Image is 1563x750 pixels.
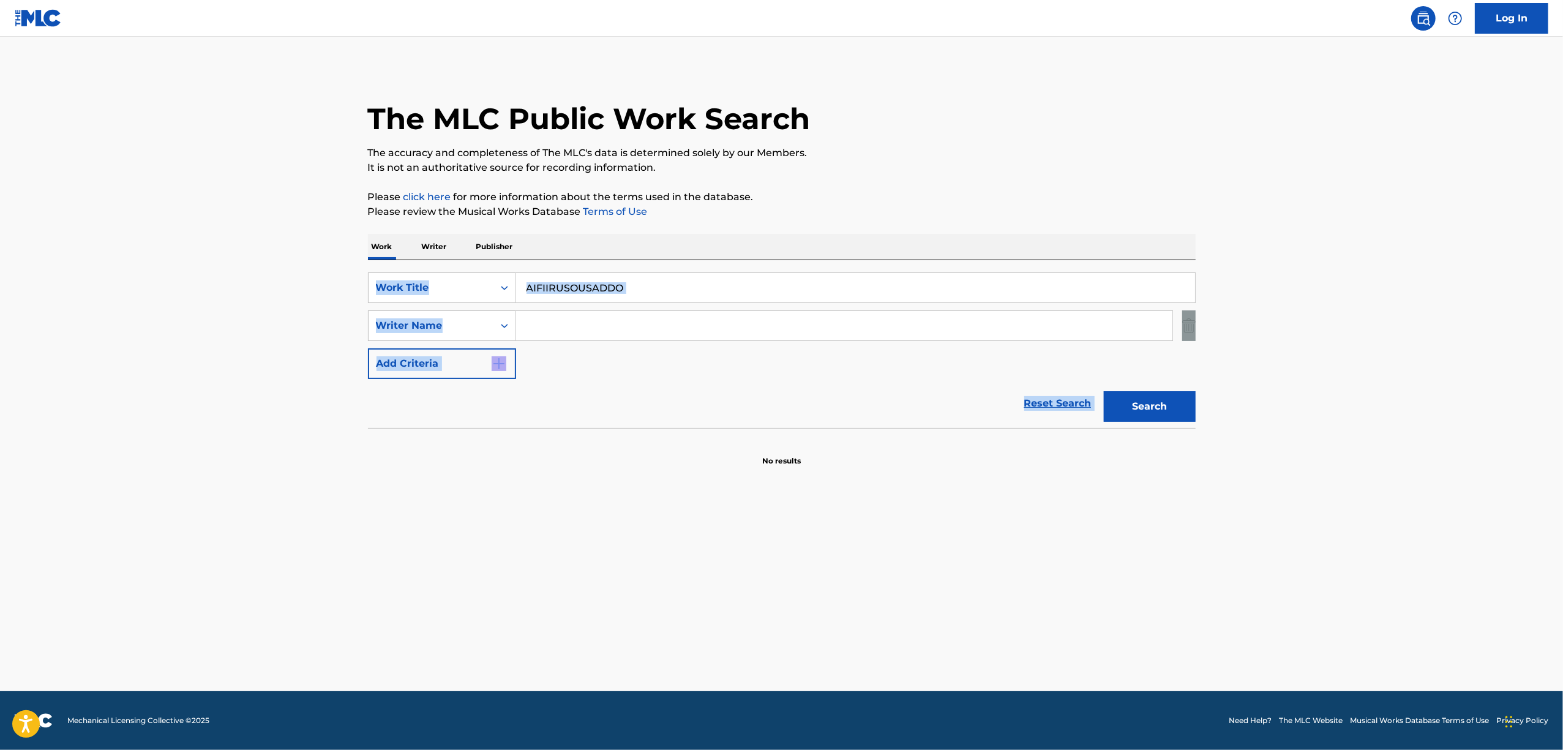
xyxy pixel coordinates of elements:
div: Writer Name [376,318,486,333]
a: Privacy Policy [1496,715,1548,726]
p: Please review the Musical Works Database [368,204,1196,219]
a: The MLC Website [1279,715,1343,726]
img: Delete Criterion [1182,310,1196,341]
p: Work [368,234,396,260]
a: Need Help? [1229,715,1272,726]
img: search [1416,11,1431,26]
a: Reset Search [1018,390,1098,417]
button: Add Criteria [368,348,516,379]
h1: The MLC Public Work Search [368,100,811,137]
p: Publisher [473,234,517,260]
p: Writer [418,234,451,260]
a: Musical Works Database Terms of Use [1350,715,1489,726]
p: The accuracy and completeness of The MLC's data is determined solely by our Members. [368,146,1196,160]
a: Terms of Use [581,206,648,217]
iframe: Chat Widget [1502,691,1563,750]
p: It is not an authoritative source for recording information. [368,160,1196,175]
form: Search Form [368,272,1196,428]
p: No results [762,441,801,467]
span: Mechanical Licensing Collective © 2025 [67,715,209,726]
button: Search [1104,391,1196,422]
img: 9d2ae6d4665cec9f34b9.svg [492,356,506,371]
div: Drag [1505,703,1513,740]
a: click here [403,191,451,203]
p: Please for more information about the terms used in the database. [368,190,1196,204]
img: MLC Logo [15,9,62,27]
a: Log In [1475,3,1548,34]
img: help [1448,11,1463,26]
div: Work Title [376,280,486,295]
div: Help [1443,6,1467,31]
a: Public Search [1411,6,1436,31]
img: logo [15,713,53,728]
